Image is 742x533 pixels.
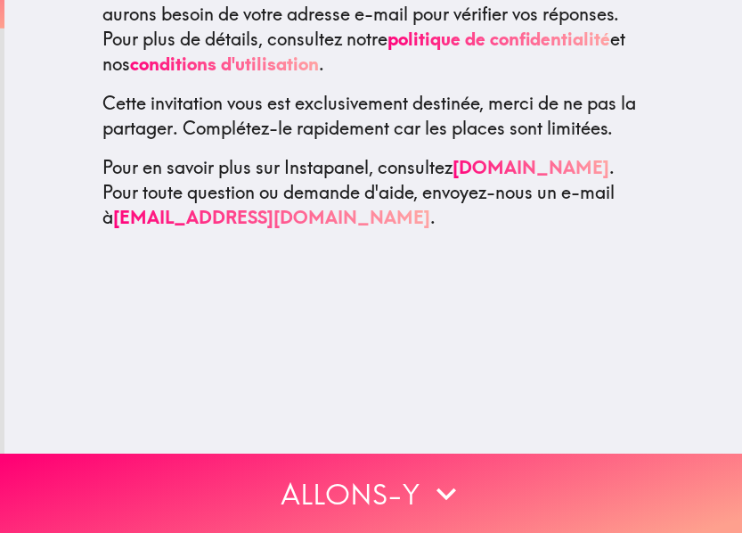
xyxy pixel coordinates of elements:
p: Pour en savoir plus sur Instapanel, consultez . Pour toute question ou demande d'aide, envoyez-no... [102,155,644,230]
p: Cette invitation vous est exclusivement destinée, merci de ne pas la partager. Complétez-le rapid... [102,91,644,141]
a: conditions d'utilisation [130,53,319,75]
a: [DOMAIN_NAME] [453,156,609,178]
a: [EMAIL_ADDRESS][DOMAIN_NAME] [113,206,430,228]
a: politique de confidentialité [387,28,610,50]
